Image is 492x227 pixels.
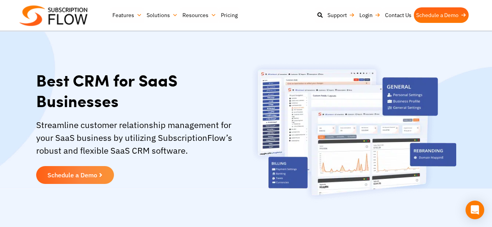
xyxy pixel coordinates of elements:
a: Resources [180,7,219,23]
span: Schedule a Demo [47,172,97,178]
h1: Best CRM for SaaS Businesses [36,70,242,111]
a: Solutions [144,7,180,23]
a: Schedule a Demo [414,7,469,23]
a: Features [110,7,144,23]
a: Contact Us [383,7,414,23]
a: Schedule a Demo [36,166,114,184]
img: Subscriptionflow [19,5,88,26]
div: Open Intercom Messenger [466,201,484,219]
img: best-crm-for-saas-bussinesses [250,62,456,203]
a: Support [325,7,357,23]
a: Pricing [219,7,240,23]
a: Login [357,7,383,23]
p: Streamline customer relationship management for your SaaS business by utilizing SubscriptionFlow’... [36,118,242,157]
